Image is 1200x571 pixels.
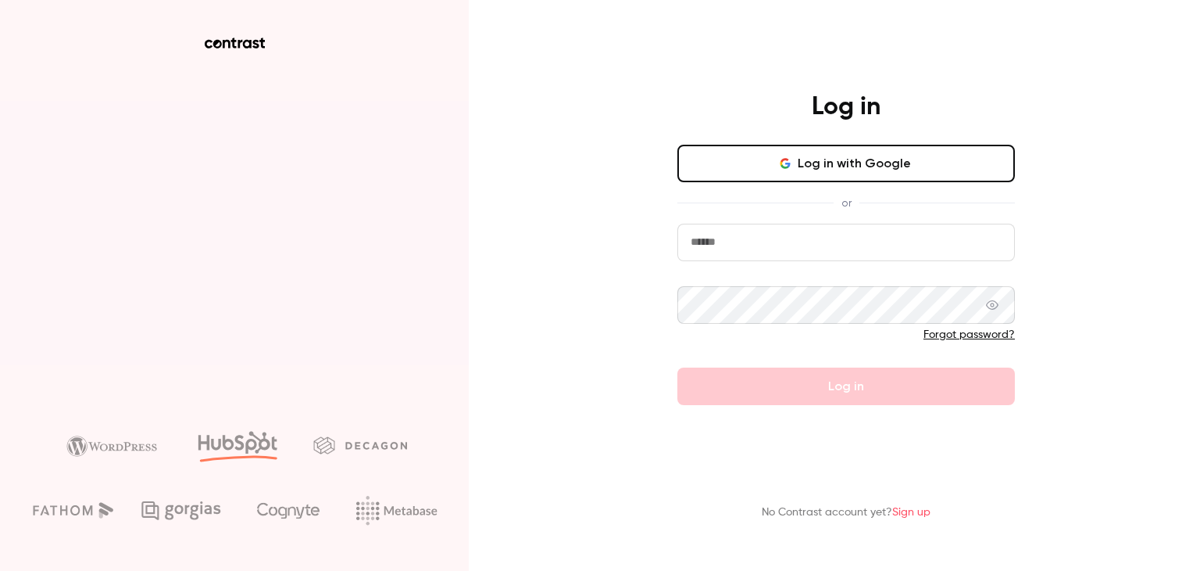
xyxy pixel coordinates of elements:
[923,329,1015,340] a: Forgot password?
[812,92,880,123] h4: Log in
[677,145,1015,182] button: Log in with Google
[313,436,407,454] img: decagon
[892,507,930,518] a: Sign up
[762,505,930,521] p: No Contrast account yet?
[834,195,859,211] span: or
